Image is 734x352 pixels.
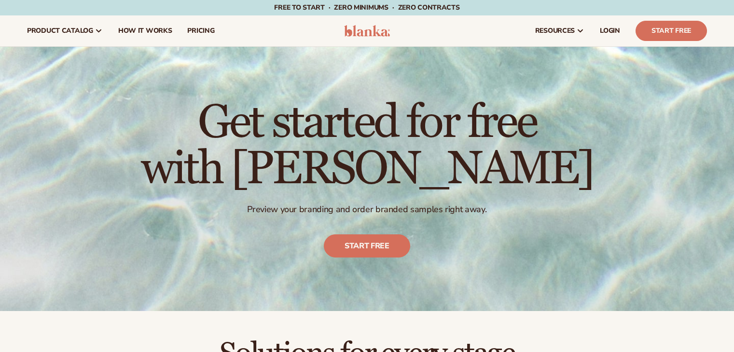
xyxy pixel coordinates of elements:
p: Preview your branding and order branded samples right away. [141,204,593,215]
a: How It Works [111,15,180,46]
a: resources [527,15,592,46]
span: Free to start · ZERO minimums · ZERO contracts [274,3,459,12]
a: Start Free [636,21,707,41]
a: LOGIN [592,15,628,46]
a: pricing [180,15,222,46]
span: product catalog [27,27,93,35]
img: logo [344,25,390,37]
span: LOGIN [600,27,620,35]
span: resources [535,27,575,35]
h1: Get started for free with [PERSON_NAME] [141,100,593,192]
span: pricing [187,27,214,35]
a: product catalog [19,15,111,46]
span: How It Works [118,27,172,35]
a: Start free [324,235,410,258]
